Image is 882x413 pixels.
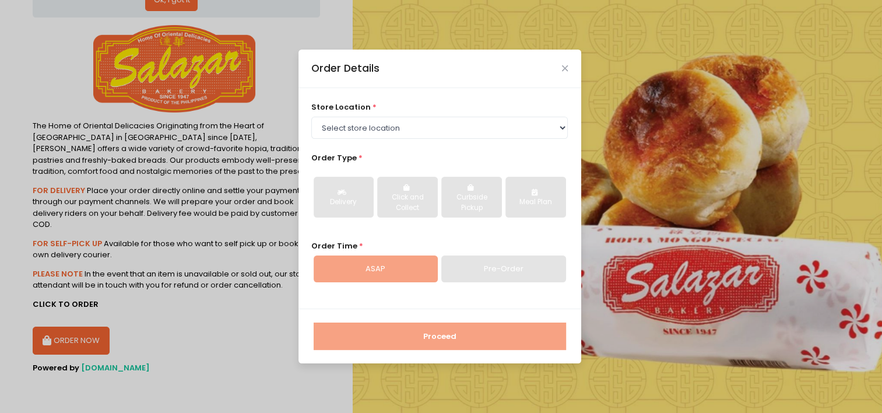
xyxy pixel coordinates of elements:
button: Close [562,65,568,71]
button: Click and Collect [377,177,437,218]
button: Delivery [314,177,374,218]
span: Order Time [311,240,357,251]
div: Delivery [322,197,366,208]
div: Meal Plan [514,197,557,208]
button: Meal Plan [505,177,565,218]
div: Curbside Pickup [449,192,493,213]
span: Order Type [311,152,357,163]
button: Curbside Pickup [441,177,501,218]
span: store location [311,101,371,113]
button: Proceed [314,323,566,351]
div: Order Details [311,61,379,76]
div: Click and Collect [385,192,429,213]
